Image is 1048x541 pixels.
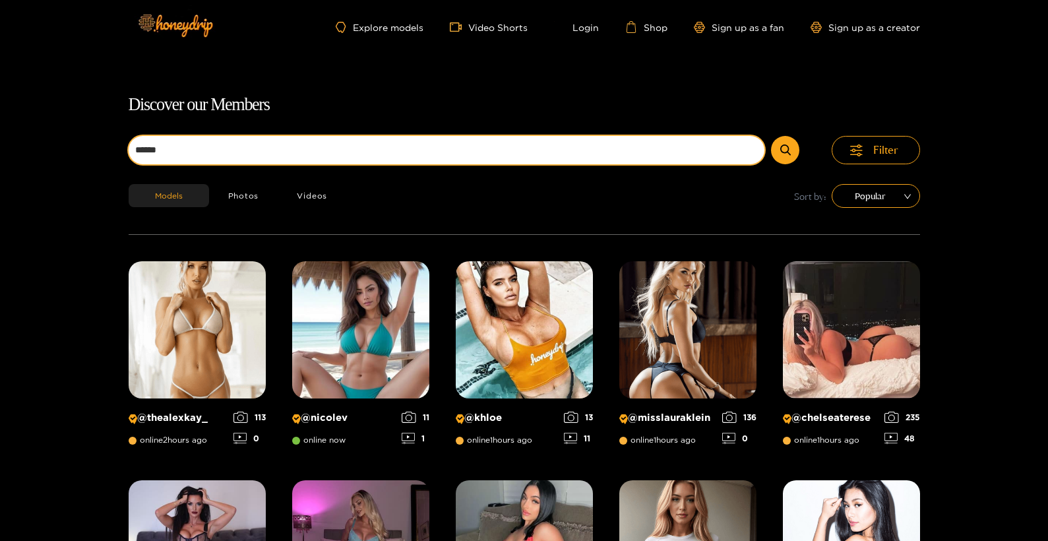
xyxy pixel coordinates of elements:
a: Video Shorts [450,21,528,33]
div: 0 [722,433,756,444]
p: @ nicolev [292,412,395,424]
img: Creator Profile Image: khloe [456,261,593,398]
img: Creator Profile Image: chelseaterese [783,261,920,398]
a: Creator Profile Image: thealexkay_@thealexkay_online2hours ago1130 [129,261,266,454]
button: Filter [832,136,920,164]
h1: Discover our Members [129,91,920,119]
div: 0 [233,433,266,444]
div: sort [832,184,920,208]
button: Models [129,184,209,207]
a: Creator Profile Image: chelseaterese@chelseatereseonline1hours ago23548 [783,261,920,454]
button: Submit Search [771,136,799,164]
p: @ misslauraklein [619,412,716,424]
div: 113 [233,412,266,423]
a: Explore models [336,22,423,33]
span: online 1 hours ago [619,435,696,445]
a: Creator Profile Image: nicolev@nicolevonline now111 [292,261,429,454]
p: @ chelseaterese [783,412,878,424]
span: online 2 hours ago [129,435,207,445]
a: Shop [625,21,667,33]
img: Creator Profile Image: nicolev [292,261,429,398]
a: Creator Profile Image: khloe@khloeonline1hours ago1311 [456,261,593,454]
div: 136 [722,412,756,423]
a: Creator Profile Image: misslauraklein@misslaurakleinonline1hours ago1360 [619,261,756,454]
a: Sign up as a creator [811,22,920,33]
span: Sort by: [794,189,826,204]
a: Sign up as a fan [694,22,784,33]
p: @ khloe [456,412,557,424]
button: Photos [209,184,278,207]
div: 13 [564,412,593,423]
div: 235 [884,412,920,423]
a: Login [554,21,599,33]
div: 1 [402,433,429,444]
span: online 1 hours ago [783,435,859,445]
img: Creator Profile Image: thealexkay_ [129,261,266,398]
p: @ thealexkay_ [129,412,227,424]
span: online now [292,435,346,445]
span: Popular [842,186,910,206]
span: Filter [873,143,898,158]
div: 11 [402,412,429,423]
div: 48 [884,433,920,444]
span: video-camera [450,21,468,33]
span: online 1 hours ago [456,435,532,445]
button: Videos [278,184,346,207]
div: 11 [564,433,593,444]
img: Creator Profile Image: misslauraklein [619,261,756,398]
